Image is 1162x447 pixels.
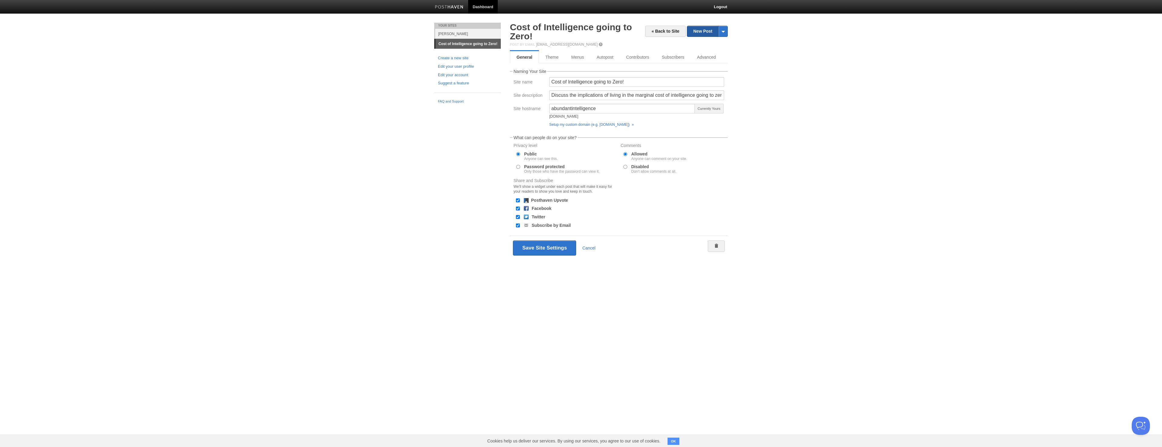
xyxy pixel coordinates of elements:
[514,178,617,195] label: Share and Subscribe
[631,152,687,161] label: Allowed
[565,51,590,63] a: Menus
[1132,417,1150,435] iframe: Help Scout Beacon - Open
[514,80,546,86] label: Site name
[513,69,547,73] legend: Naming Your Site
[590,51,620,63] a: Autopost
[631,165,676,173] label: Disabled
[524,165,599,173] label: Password protected
[549,122,634,127] a: Setup my custom domain (e.g. [DOMAIN_NAME]) »
[510,43,535,46] span: Post by Email
[532,215,545,219] label: Twitter
[631,170,676,173] div: Don't allow comments at all.
[510,51,539,63] a: General
[694,104,724,113] span: Currently Yours
[435,29,501,39] a: [PERSON_NAME]
[655,51,691,63] a: Subscribers
[532,206,551,210] label: Facebook
[631,157,687,161] div: Anyone can comment on your site.
[434,23,501,29] li: Your Sites
[524,214,529,219] img: twitter.png
[513,135,578,140] legend: What can people do on your site?
[620,51,655,63] a: Contributors
[524,206,529,211] img: facebook.png
[438,80,497,86] a: Suggest a feature
[691,51,722,63] a: Advanced
[514,106,546,112] label: Site hostname
[524,170,599,173] div: Only those who have the password can view it.
[435,39,501,49] a: Cost of Intelligence going to Zero!
[582,246,596,250] a: Cancel
[668,438,679,445] button: OK
[621,143,724,149] label: Comments
[514,143,617,149] label: Privacy level
[510,22,632,41] a: Cost of Intelligence going to Zero!
[645,26,686,37] a: « Back to Site
[438,99,497,104] a: FAQ and Support
[539,51,565,63] a: Theme
[536,42,598,47] a: [EMAIL_ADDRESS][DOMAIN_NAME]
[514,93,546,99] label: Site description
[438,72,497,78] a: Edit your account
[438,55,497,61] a: Create a new site
[438,64,497,70] a: Edit your user profile
[524,157,558,161] div: Anyone can see this.
[435,5,464,10] img: Posthaven-bar
[513,240,576,256] button: Save Site Settings
[532,223,571,227] label: Subscribe by Email
[524,152,558,161] label: Public
[514,184,617,194] div: We'll show a widget under each post that will make it easy for your readers to show you love and ...
[481,435,666,447] span: Cookies help us deliver our services. By using our services, you agree to our use of cookies.
[687,26,727,37] a: New Post
[549,115,695,118] div: [DOMAIN_NAME]
[531,198,568,202] label: Posthaven Upvote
